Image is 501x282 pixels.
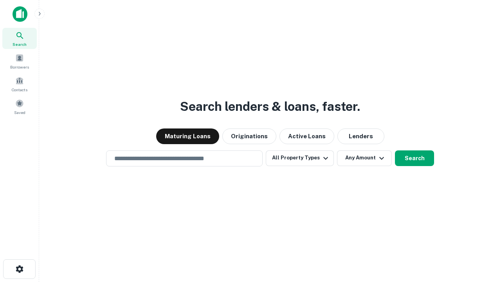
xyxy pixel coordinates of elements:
[2,28,37,49] a: Search
[2,96,37,117] a: Saved
[14,109,25,116] span: Saved
[337,128,384,144] button: Lenders
[395,150,434,166] button: Search
[462,219,501,257] iframe: Chat Widget
[266,150,334,166] button: All Property Types
[12,87,27,93] span: Contacts
[2,51,37,72] a: Borrowers
[180,97,360,116] h3: Search lenders & loans, faster.
[156,128,219,144] button: Maturing Loans
[337,150,392,166] button: Any Amount
[222,128,276,144] button: Originations
[10,64,29,70] span: Borrowers
[13,41,27,47] span: Search
[2,73,37,94] a: Contacts
[13,6,27,22] img: capitalize-icon.png
[279,128,334,144] button: Active Loans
